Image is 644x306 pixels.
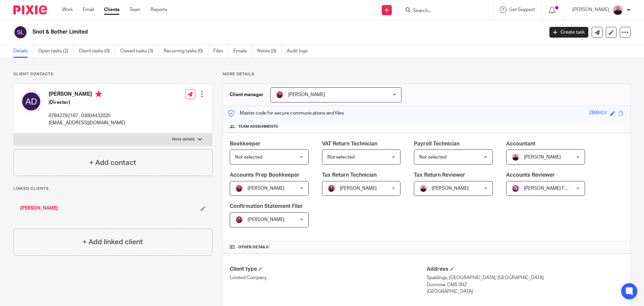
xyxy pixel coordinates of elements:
[257,45,282,58] a: Notes (0)
[235,184,243,192] img: 21.png
[95,91,102,97] i: Primary
[524,186,574,191] span: [PERSON_NAME] FCCA
[79,45,115,58] a: Client tasks (0)
[49,120,125,126] p: [EMAIL_ADDRESS][DOMAIN_NAME]
[512,153,520,161] img: Bio%20-%20Kemi%20.png
[49,113,125,119] p: 07843792167 , 03004432025
[13,45,33,58] a: Details
[427,288,624,295] p: [GEOGRAPHIC_DATA]
[13,186,212,191] p: Linked clients
[248,186,284,191] span: [PERSON_NAME]
[233,45,252,58] a: Emails
[322,141,377,146] span: VAT Return Technician
[414,172,465,178] span: Tax Return Reviewer
[38,45,74,58] a: Open tasks (2)
[427,274,624,281] p: Spaldings, [GEOGRAPHIC_DATA], [GEOGRAPHIC_DATA]
[129,6,141,13] a: Team
[151,6,167,13] a: Reports
[230,141,261,146] span: Bookkeeper
[20,205,58,212] a: [PERSON_NAME]
[509,7,535,12] span: Get Support
[120,45,159,58] a: Closed tasks (3)
[412,8,473,14] input: Search
[287,45,313,58] a: Audit logs
[20,91,42,112] img: svg%3E
[230,204,303,209] span: Confirmation Statement Filer
[235,216,243,224] img: 17.png
[288,92,325,97] span: [PERSON_NAME]
[49,91,125,99] h4: [PERSON_NAME]
[340,186,377,191] span: [PERSON_NAME]
[33,29,438,36] h2: Snot & Bother Limited
[427,266,624,273] h4: Address
[223,72,631,77] p: More details
[506,172,555,178] span: Accounts Reviewer
[419,155,446,160] span: Not selected
[248,217,284,222] span: [PERSON_NAME]
[13,25,28,39] img: svg%3E
[419,184,427,192] img: Bio%20-%20Kemi%20.png
[276,91,284,99] img: 21.png
[506,141,535,146] span: Accountant
[322,172,377,178] span: Tax Return Technician
[230,172,300,178] span: Accounts Prep Bookkeeper
[589,110,607,117] div: 2M6HLV
[432,186,469,191] span: [PERSON_NAME]
[230,274,427,281] p: Limited Company
[572,6,609,13] p: [PERSON_NAME]
[13,72,212,77] p: Client contacts
[238,245,269,250] span: Other details
[83,237,143,247] h4: + Add linked client
[13,5,47,14] img: Pixie
[62,6,73,13] a: Work
[427,281,624,288] p: Dunmow, CM6 3NZ
[549,27,588,38] a: Create task
[230,91,264,98] h3: Client manager
[89,158,136,168] h4: + Add contact
[612,5,623,15] img: Bio%20-%20Kemi%20.png
[230,266,427,273] h4: Client type
[213,45,228,58] a: Files
[327,155,355,160] span: Not selected
[414,141,460,146] span: Payroll Technician
[104,6,119,13] a: Clients
[164,45,208,58] a: Recurring tasks (0)
[327,184,335,192] img: 21.png
[238,124,278,129] span: Team assignments
[524,155,561,160] span: [PERSON_NAME]
[83,6,94,13] a: Email
[235,155,262,160] span: Not selected
[49,99,125,106] h5: (Director)
[228,110,344,117] p: Master code for secure communications and files
[512,184,520,192] img: Cheryl%20Sharp%20FCCA.png
[172,137,195,142] p: More details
